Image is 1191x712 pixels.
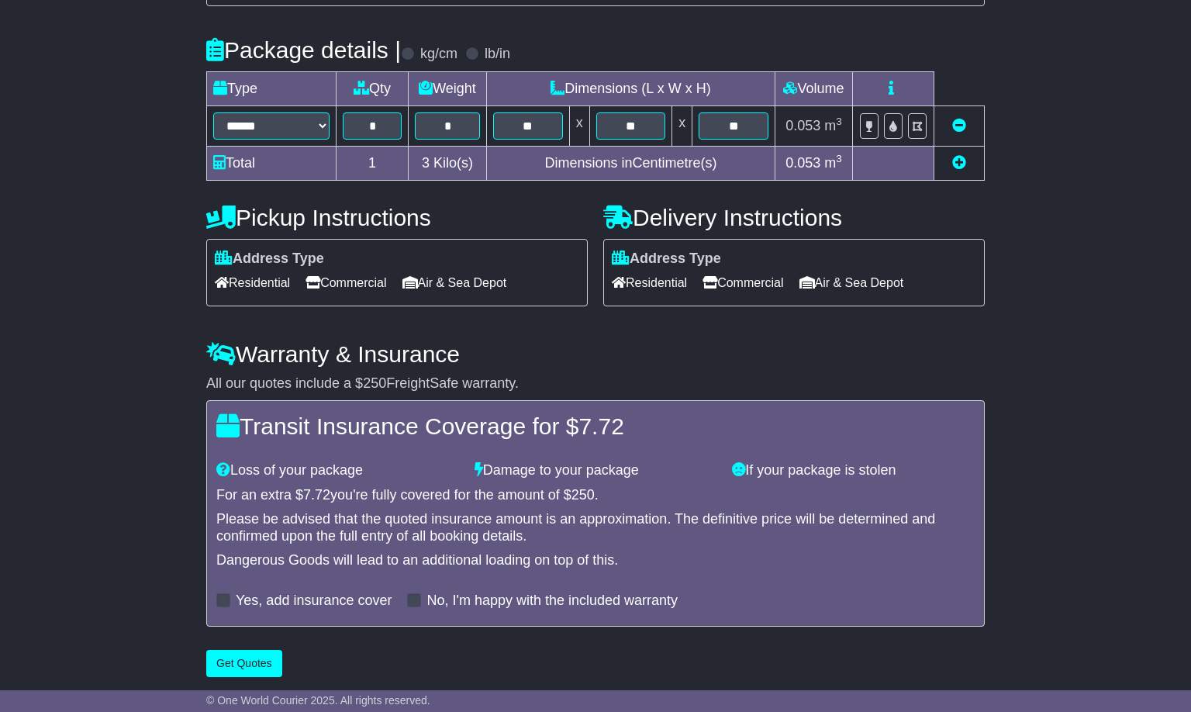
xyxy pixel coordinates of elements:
td: 1 [337,146,409,180]
span: Air & Sea Depot [799,271,904,295]
span: m [824,118,842,133]
h4: Package details | [206,37,401,63]
span: 250 [363,375,386,391]
span: Residential [612,271,687,295]
label: Address Type [215,251,324,268]
span: 250 [571,487,595,503]
span: 0.053 [785,155,820,171]
sup: 3 [836,116,842,127]
td: Qty [337,71,409,105]
label: Yes, add insurance cover [236,593,392,610]
span: 0.053 [785,118,820,133]
h4: Pickup Instructions [206,205,588,230]
label: Address Type [612,251,721,268]
span: © One World Courier 2025. All rights reserved. [206,694,430,707]
td: Total [207,146,337,180]
td: x [672,105,692,146]
span: Commercial [306,271,386,295]
td: x [569,105,589,146]
div: Damage to your package [467,462,725,479]
span: Air & Sea Depot [402,271,507,295]
h4: Transit Insurance Coverage for $ [216,413,975,439]
span: 7.72 [303,487,330,503]
td: Kilo(s) [409,146,487,180]
sup: 3 [836,153,842,164]
div: Loss of your package [209,462,467,479]
label: kg/cm [420,46,457,63]
span: Commercial [703,271,783,295]
div: Dangerous Goods will lead to an additional loading on top of this. [216,552,975,569]
div: If your package is stolen [724,462,982,479]
td: Type [207,71,337,105]
div: All our quotes include a $ FreightSafe warranty. [206,375,985,392]
h4: Delivery Instructions [603,205,985,230]
button: Get Quotes [206,650,282,677]
label: lb/in [485,46,510,63]
span: 3 [422,155,430,171]
span: Residential [215,271,290,295]
span: m [824,155,842,171]
td: Weight [409,71,487,105]
a: Remove this item [952,118,966,133]
td: Volume [775,71,852,105]
span: 7.72 [578,413,623,439]
a: Add new item [952,155,966,171]
h4: Warranty & Insurance [206,341,985,367]
div: For an extra $ you're fully covered for the amount of $ . [216,487,975,504]
td: Dimensions (L x W x H) [486,71,775,105]
td: Dimensions in Centimetre(s) [486,146,775,180]
label: No, I'm happy with the included warranty [426,593,678,610]
div: Please be advised that the quoted insurance amount is an approximation. The definitive price will... [216,511,975,544]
